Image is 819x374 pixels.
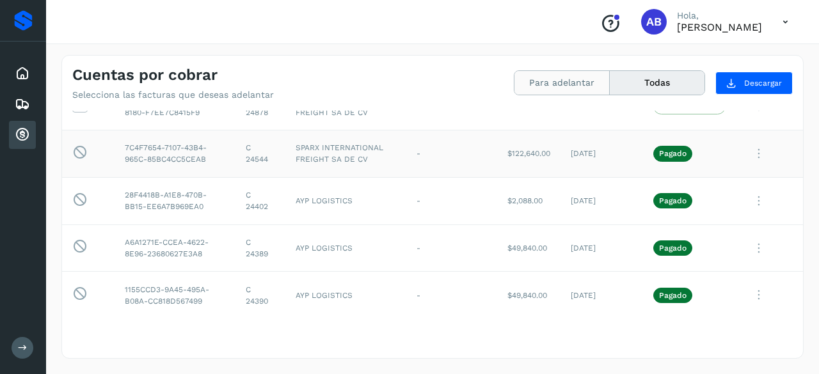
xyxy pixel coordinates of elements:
td: $49,840.00 [497,224,561,272]
p: Ana Belén Acosta Cruz [677,21,762,33]
td: - [406,272,497,319]
div: Cuentas por cobrar [9,121,36,149]
div: Inicio [9,59,36,88]
td: - [406,224,497,272]
button: Descargar [715,72,793,95]
td: 1155CCD3-9A45-495A-B08A-CC818D567499 [115,272,235,319]
p: Pagado [659,149,687,158]
td: 7C4F7654-7107-43B4-965C-85BC4CC5CEAB [115,130,235,177]
td: [DATE] [561,177,643,224]
td: C 24402 [235,177,285,224]
td: [DATE] [561,272,643,319]
td: - [406,177,497,224]
h4: Cuentas por cobrar [72,66,218,84]
button: Todas [610,71,704,95]
td: AYP LOGISTICS [285,177,406,224]
span: Descargar [744,77,782,89]
td: C 24390 [235,272,285,319]
td: [DATE] [561,130,643,177]
td: A6A1271E-CCEA-4622-8E96-23680627E3A8 [115,224,235,272]
p: Pagado [659,196,687,205]
p: Hola, [677,10,762,21]
td: C 24544 [235,130,285,177]
td: C 24389 [235,224,285,272]
button: Para adelantar [514,71,610,95]
td: AYP LOGISTICS [285,272,406,319]
p: Pagado [659,244,687,253]
td: SPARX INTERNATIONAL FREIGHT SA DE CV [285,130,406,177]
p: Selecciona las facturas que deseas adelantar [72,90,274,100]
div: Embarques [9,90,36,118]
p: Pagado [659,291,687,300]
td: $2,088.00 [497,177,561,224]
td: - [406,130,497,177]
td: AYP LOGISTICS [285,224,406,272]
td: $122,640.00 [497,130,561,177]
td: $49,840.00 [497,272,561,319]
td: 28F4418B-A1E8-470B-BB15-EE6A7B969EA0 [115,177,235,224]
td: [DATE] [561,224,643,272]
